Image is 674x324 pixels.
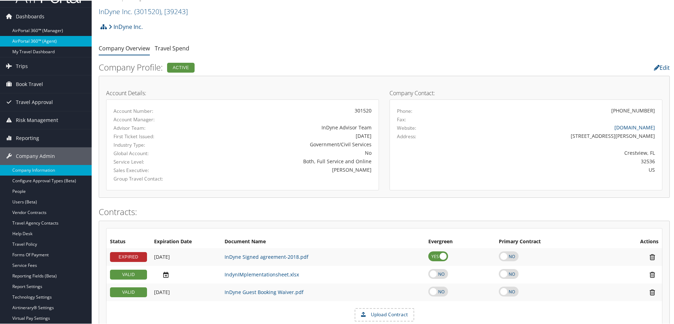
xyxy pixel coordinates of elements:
span: Risk Management [16,111,58,128]
div: [STREET_ADDRESS][PERSON_NAME] [464,132,655,139]
span: [DATE] [154,253,170,259]
div: Add/Edit Date [154,288,217,295]
h2: Contracts: [99,205,670,217]
span: Book Travel [16,75,43,92]
label: Website: [397,124,416,131]
span: Trips [16,57,28,74]
span: ( 301520 ) [134,6,161,16]
span: Dashboards [16,7,44,25]
span: Travel Approval [16,93,53,110]
div: Crestview, FL [464,148,655,156]
i: Remove Contract [646,270,658,278]
label: Global Account: [114,149,192,156]
a: InDyne Inc. [109,19,143,33]
a: [DOMAIN_NAME] [614,123,655,130]
div: InDyne Advisor Team [203,123,372,130]
span: [DATE] [154,288,170,295]
label: Phone: [397,107,412,114]
label: Service Level: [114,158,192,165]
div: EXPIRED [110,251,147,261]
label: Industry Type: [114,141,192,148]
div: 301520 [203,106,372,114]
div: VALID [110,287,147,297]
label: Advisor Team: [114,124,192,131]
label: First Ticket Issued: [114,132,192,139]
div: Government/Civil Services [203,140,372,147]
label: Fax: [397,115,406,122]
label: Sales Executive: [114,166,192,173]
label: Group Travel Contact: [114,175,192,182]
a: Edit [654,63,670,71]
div: No [203,148,372,156]
i: Remove Contract [646,288,658,295]
div: Active [167,62,195,72]
div: [PHONE_NUMBER] [611,106,655,114]
th: Primary Contract [495,235,605,247]
div: 32536 [464,157,655,164]
a: InDyne Guest Booking Waiver.pdf [225,288,304,295]
label: Account Number: [114,107,192,114]
div: Add/Edit Date [154,270,217,278]
a: Company Overview [99,44,150,51]
div: [DATE] [203,132,372,139]
div: Add/Edit Date [154,253,217,259]
a: InDyne Signed agreement-2018.pdf [225,253,308,259]
a: Travel Spend [155,44,189,51]
span: , [ 39243 ] [161,6,188,16]
span: Company Admin [16,147,55,164]
th: Evergreen [425,235,495,247]
h4: Account Details: [106,90,379,95]
a: InDyne Inc. [99,6,188,16]
label: Address: [397,132,416,139]
div: US [464,165,655,173]
th: Document Name [221,235,425,247]
th: Status [106,235,151,247]
i: Remove Contract [646,253,658,260]
div: [PERSON_NAME] [203,165,372,173]
label: Account Manager: [114,115,192,122]
th: Actions [605,235,662,247]
a: IndynIMplementationsheet.xlsx [225,270,299,277]
h2: Company Profile: [99,61,476,73]
div: Both, Full Service and Online [203,157,372,164]
th: Expiration Date [151,235,221,247]
label: Upload Contract [355,308,413,320]
div: VALID [110,269,147,279]
span: Reporting [16,129,39,146]
h4: Company Contact: [390,90,662,95]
